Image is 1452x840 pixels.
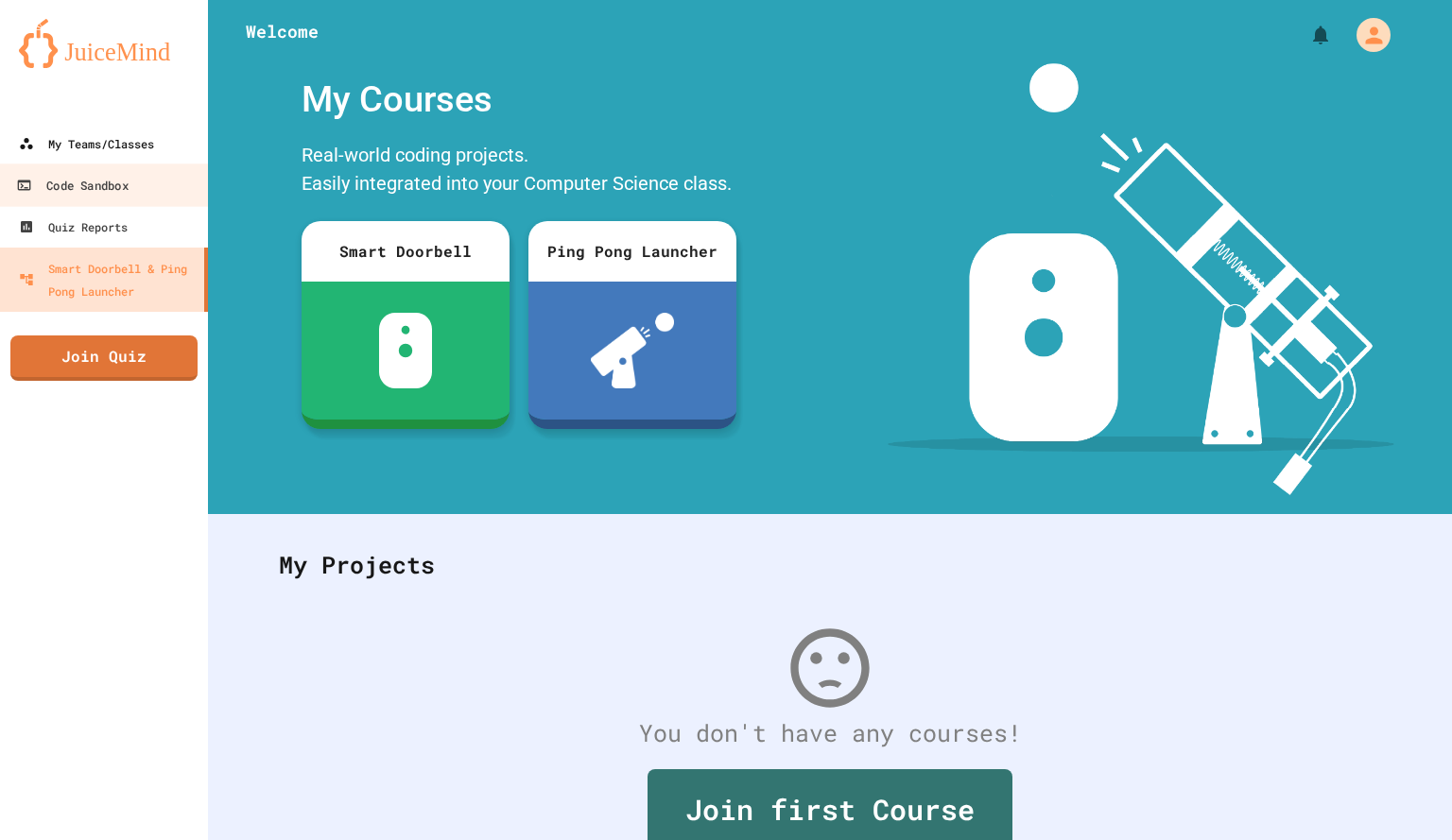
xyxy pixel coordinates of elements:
img: sdb-white.svg [379,313,433,388]
div: My Courses [292,63,746,136]
img: logo-orange.svg [19,19,189,68]
div: Smart Doorbell & Ping Pong Launcher [19,257,197,302]
div: Code Sandbox [16,174,128,197]
div: You don't have any courses! [260,715,1400,751]
a: Join Quiz [10,335,198,381]
div: Ping Pong Launcher [528,221,736,282]
div: My Account [1337,13,1395,57]
img: ppl-with-ball.png [591,313,675,388]
div: My Notifications [1274,19,1337,51]
img: banner-image-my-projects.png [888,63,1394,495]
div: My Teams/Classes [19,132,154,155]
div: Quiz Reports [19,215,128,238]
div: My Projects [260,528,1400,602]
div: Smart Doorbell [302,221,510,282]
div: Real-world coding projects. Easily integrated into your Computer Science class. [292,136,746,207]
